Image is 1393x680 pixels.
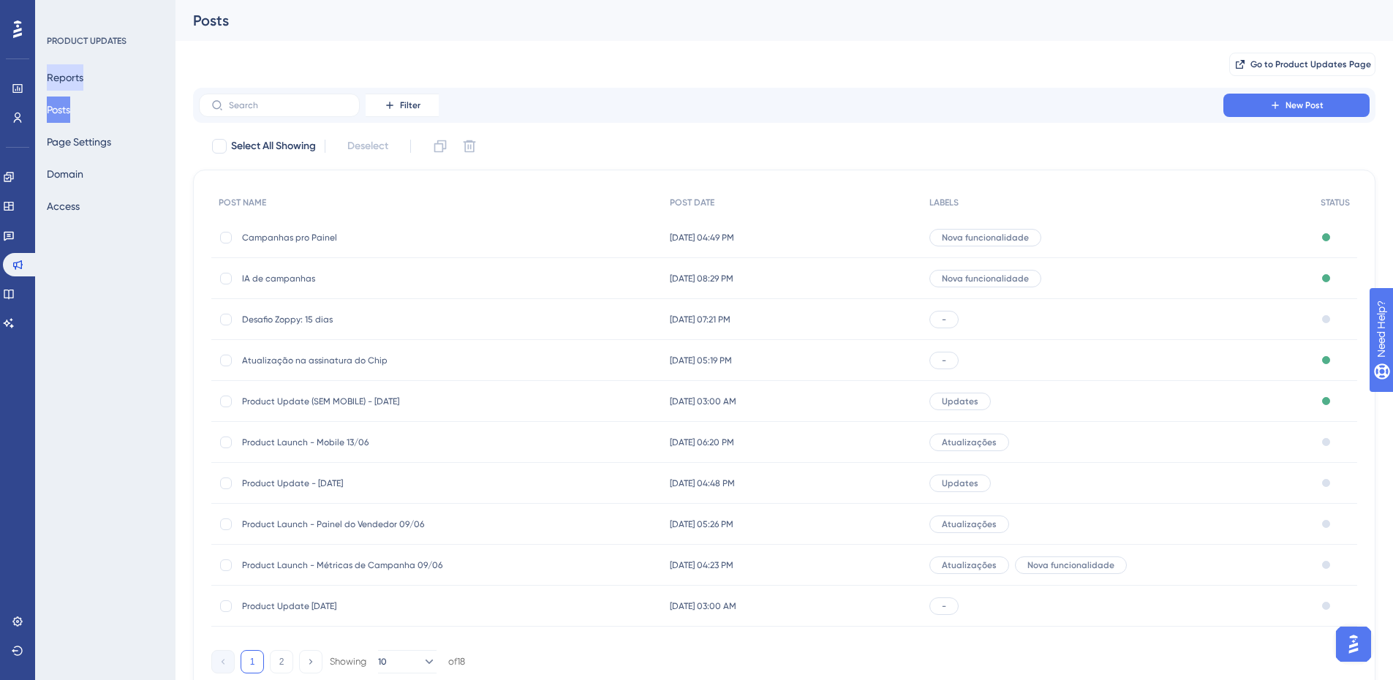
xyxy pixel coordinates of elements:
span: Product Update (SEM MOBILE) - [DATE] [242,396,476,407]
div: Diênifer diz… [12,200,281,443]
span: [DATE] 04:23 PM [670,559,733,571]
span: Nova funcionalidade [942,232,1029,243]
div: Na UG temos essa opção nativa para rastrear ações de clique 😊: [23,208,228,237]
div: Showing [330,655,366,668]
span: [DATE] 04:48 PM [670,477,735,489]
span: - [942,314,946,325]
span: Atualização na assinatura do Chip [242,355,476,366]
span: Product Launch - Painel do Vendedor 09/06 [242,518,476,530]
button: Deselect [334,133,401,159]
span: Nova funcionalidade [1027,559,1114,571]
span: New Post [1286,99,1324,111]
input: Search [229,100,347,110]
div: Posts [193,10,1339,31]
span: Desafio Zoppy: 15 dias [242,314,476,325]
div: Zoppy diz… [12,99,281,200]
textarea: Envie uma mensagem... [12,448,280,473]
span: Product Update - [DATE] [242,477,476,489]
span: Product Update [DATE] [242,600,476,612]
button: 2 [270,650,293,673]
button: Access [47,193,80,219]
div: Mas , mesmo se for, um botao html, que eu coloquei no html, ou seja, eu nao consigo clicar em cim... [64,107,269,179]
span: Product Launch - Mobile 13/06 [242,437,476,448]
h1: Diênifer [71,7,117,18]
span: Updates [942,396,978,407]
span: Campanhas pro Painel [242,232,476,243]
button: Enviar mensagem… [251,473,274,496]
button: Go to Product Updates Page [1229,53,1375,76]
iframe: UserGuiding AI Assistant Launcher [1332,622,1375,666]
span: [DATE] 05:26 PM [670,518,733,530]
button: Domain [47,161,83,187]
span: [DATE] 08:29 PM [670,273,733,284]
span: Atualizações [942,518,997,530]
button: Carregar anexo [69,479,81,491]
span: [DATE] 06:20 PM [670,437,734,448]
span: POST DATE [670,197,714,208]
img: Profile image for Diênifer [42,8,65,31]
span: Deselect [347,137,388,155]
div: PRODUCT UPDATES [47,35,127,47]
div: Na UG temos essa opção nativa para rastrear ações de clique 😊: [12,200,240,442]
div: Diênifer diz… [12,443,281,521]
span: - [942,355,946,366]
span: 10 [378,656,387,668]
span: LABELS [929,197,959,208]
span: Select All Showing [231,137,316,155]
button: Page Settings [47,129,111,155]
span: [DATE] 07:21 PM [670,314,731,325]
span: Need Help? [34,4,91,21]
button: Start recording [93,479,105,491]
button: Seletor de Gif [46,479,58,491]
div: Fechar [257,6,283,32]
span: Atualizações [942,559,997,571]
span: [DATE] 04:49 PM [670,232,734,243]
button: 1 [241,650,264,673]
button: Filter [366,94,439,117]
button: Posts [47,97,70,123]
span: - [942,600,946,612]
span: POST NAME [219,197,266,208]
button: go back [10,6,37,34]
span: Product Launch - Métricas de Campanha 09/06 [242,559,476,571]
a: artigo [124,36,154,48]
span: IA de campanhas [242,273,476,284]
span: Updates [942,477,978,489]
div: No botao html, não temos nenhuma opção nativa. [12,443,240,489]
div: Você pode conseguir isso atribuindo uma ação de clique a um botão personalizado. Este explica est... [23,7,228,78]
span: Atualizações [942,437,997,448]
span: Go to Product Updates Page [1250,58,1371,70]
div: Mas , mesmo se for, um botao html, que eu coloquei no html, ou seja, eu nao consigo clicar em cim... [53,99,281,188]
span: [DATE] 03:00 AM [670,600,736,612]
button: Reports [47,64,83,91]
div: of 18 [448,655,465,668]
button: New Post [1223,94,1370,117]
button: Seletor de emoji [23,479,34,491]
button: Início [229,6,257,34]
span: Filter [400,99,420,111]
span: Nova funcionalidade [942,273,1029,284]
span: STATUS [1321,197,1350,208]
span: [DATE] 03:00 AM [670,396,736,407]
span: [DATE] 05:19 PM [670,355,732,366]
button: 10 [378,650,437,673]
p: Ativo [71,18,95,33]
